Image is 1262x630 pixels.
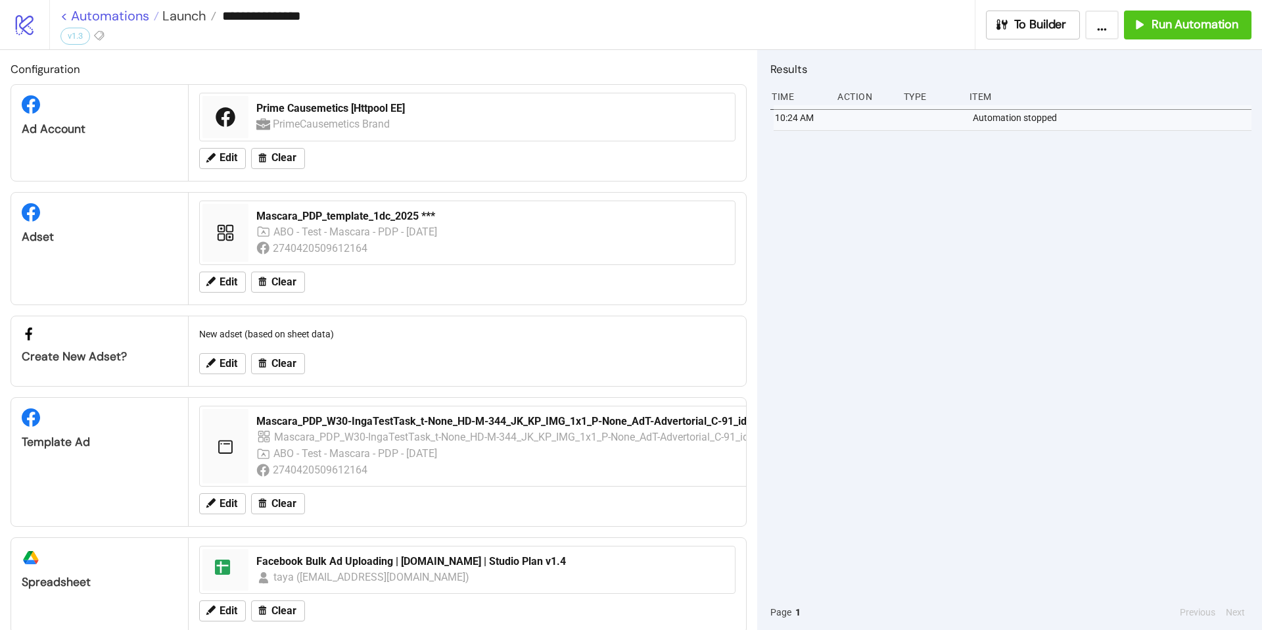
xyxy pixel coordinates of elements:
[1124,11,1251,39] button: Run Automation
[774,105,830,130] div: 10:24 AM
[1085,11,1119,39] button: ...
[220,276,237,288] span: Edit
[986,11,1081,39] button: To Builder
[199,272,246,293] button: Edit
[199,148,246,169] button: Edit
[271,152,296,164] span: Clear
[256,414,854,429] div: Mascara_PDP_W30-IngaTestTask_t-None_HD-M-344_JK_KP_IMG_1x1_P-None_AdT-Advertorial_C-91_idea-og_V1...
[220,498,237,510] span: Edit
[271,358,296,370] span: Clear
[902,84,959,109] div: Type
[271,498,296,510] span: Clear
[11,61,747,78] h2: Configuration
[256,209,727,224] div: Mascara_PDP_template_1dc_2025 ***
[199,353,246,374] button: Edit
[159,7,206,24] span: Launch
[1176,605,1219,619] button: Previous
[791,605,805,619] button: 1
[273,569,471,585] div: taya ([EMAIL_ADDRESS][DOMAIN_NAME])
[968,84,1251,109] div: Item
[159,9,216,22] a: Launch
[1222,605,1249,619] button: Next
[251,600,305,621] button: Clear
[770,84,827,109] div: Time
[251,148,305,169] button: Clear
[770,605,791,619] span: Page
[22,122,177,137] div: Ad Account
[22,349,177,364] div: Create new adset?
[971,105,1255,130] div: Automation stopped
[251,272,305,293] button: Clear
[273,116,392,132] div: PrimeCausemetics Brand
[22,575,177,590] div: Spreadsheet
[194,322,741,347] div: New adset (based on sheet data)
[199,600,246,621] button: Edit
[199,493,246,514] button: Edit
[273,240,369,256] div: 2740420509612164
[251,353,305,374] button: Clear
[836,84,893,109] div: Action
[770,61,1251,78] h2: Results
[1014,17,1067,32] span: To Builder
[220,605,237,617] span: Edit
[256,554,727,569] div: Facebook Bulk Ad Uploading | [DOMAIN_NAME] | Studio Plan v1.4
[256,101,727,116] div: Prime Causemetics [Httpool EE]
[60,9,159,22] a: < Automations
[220,358,237,370] span: Edit
[22,230,177,245] div: Adset
[273,462,369,478] div: 2740420509612164
[273,445,438,462] div: ABO - Test - Mascara - PDP - [DATE]
[220,152,237,164] span: Edit
[273,224,438,240] div: ABO - Test - Mascara - PDP - [DATE]
[60,28,90,45] div: v1.3
[271,605,296,617] span: Clear
[251,493,305,514] button: Clear
[1152,17,1238,32] span: Run Automation
[271,276,296,288] span: Clear
[274,429,849,445] div: Mascara_PDP_W30-IngaTestTask_t-None_HD-M-344_JK_KP_IMG_1x1_P-None_AdT-Advertorial_C-91_idea-og_V1...
[22,435,177,450] div: Template Ad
